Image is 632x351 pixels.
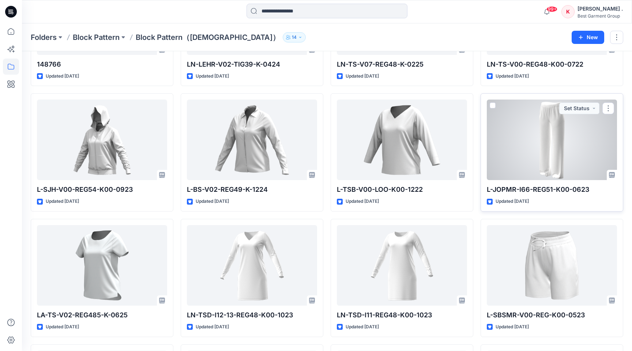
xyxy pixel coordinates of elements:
[187,184,317,195] p: L-BS-V02-REG49-K-1224
[31,32,57,42] a: Folders
[337,225,467,306] a: LN-TSD-I11-REG48-K00-1023
[337,184,467,195] p: L-TSB-V00-LOO-K00-1222
[46,198,79,205] p: Updated [DATE]
[196,323,229,331] p: Updated [DATE]
[572,31,604,44] button: New
[487,184,617,195] p: L-JOPMR-I66-REG51-K00-0623
[37,184,167,195] p: L-SJH-V00-REG54-K00-0923
[187,100,317,180] a: L-BS-V02-REG49-K-1224
[37,59,167,70] p: 148766
[187,225,317,306] a: LN-TSD-I12-13-REG48-K00-1023
[578,4,623,13] div: [PERSON_NAME] .
[337,100,467,180] a: L-TSB-V00-LOO-K00-1222
[346,323,379,331] p: Updated [DATE]
[196,72,229,80] p: Updated [DATE]
[292,33,297,41] p: 14
[561,5,575,18] div: K
[487,310,617,320] p: L-SBSMR-V00-REG-K00-0523
[37,225,167,306] a: LA-TS-V02-REG485-K-0625
[136,32,280,42] p: Block Pattern（[DEMOGRAPHIC_DATA]）
[487,59,617,70] p: LN-TS-V00-REG48-K00-0722
[37,100,167,180] a: L-SJH-V00-REG54-K00-0923
[187,310,317,320] p: LN-TSD-I12-13-REG48-K00-1023
[283,32,306,42] button: 14
[546,6,557,12] span: 99+
[496,198,529,205] p: Updated [DATE]
[46,72,79,80] p: Updated [DATE]
[73,32,120,42] a: Block Pattern
[346,198,379,205] p: Updated [DATE]
[46,323,79,331] p: Updated [DATE]
[496,323,529,331] p: Updated [DATE]
[37,310,167,320] p: LA-TS-V02-REG485-K-0625
[196,198,229,205] p: Updated [DATE]
[346,72,379,80] p: Updated [DATE]
[187,59,317,70] p: LN-LEHR-V02-TIG39-K-0424
[337,310,467,320] p: LN-TSD-I11-REG48-K00-1023
[487,225,617,306] a: L-SBSMR-V00-REG-K00-0523
[578,13,623,19] div: Best Garment Group
[487,100,617,180] a: L-JOPMR-I66-REG51-K00-0623
[337,59,467,70] p: LN-TS-V07-REG48-K-0225
[496,72,529,80] p: Updated [DATE]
